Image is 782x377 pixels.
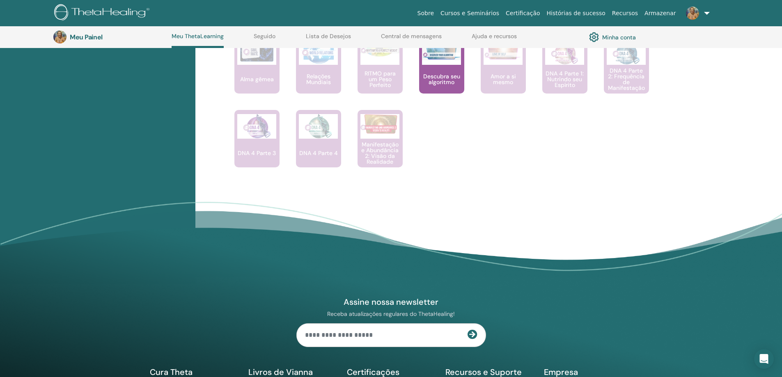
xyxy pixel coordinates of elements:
div: Abra o Intercom Messenger [754,349,774,369]
a: Relações Mundiais Relações Mundiais [296,36,341,110]
img: DNA 4 Parte 3 [237,114,276,139]
a: Sobre [414,6,437,21]
font: Cursos e Seminários [440,10,499,16]
font: Alma gêmea [240,75,274,83]
a: Alma gêmea Alma gêmea [234,36,280,110]
img: Descubra seu algoritmo [422,40,461,60]
font: Assine nossa newsletter [344,297,438,307]
img: cog.svg [589,30,599,44]
a: Armazenar [641,6,679,21]
font: Seguido [254,32,275,40]
font: DNA 4 Parte 4 [299,149,338,157]
img: default.jpg [686,7,699,20]
a: RITMO para um Peso Perfeito RITMO para um Peso Perfeito [358,36,403,110]
a: Amor a si mesmo Amor a si mesmo [481,36,526,110]
img: default.jpg [53,30,67,43]
font: Sobre [417,10,434,16]
a: Certificação [502,6,543,21]
font: Central de mensagens [381,32,442,40]
a: Seguido [254,33,275,46]
a: DNA 4 Parte 1: Nutrindo seu Espírito DNA 4 Parte 1: Nutrindo seu Espírito [542,36,587,110]
font: Receba atualizações regulares do ThetaHealing! [327,310,455,318]
a: Ajuda e recursos [472,33,517,46]
font: Manifestação e Abundância 2: Visão da Realidade [361,141,399,165]
font: Ajuda e recursos [472,32,517,40]
a: Recursos [609,6,641,21]
a: Histórias de sucesso [544,6,609,21]
img: RITMO para um Peso Perfeito [360,40,399,59]
a: Cursos e Seminários [437,6,502,21]
font: Minha conta [602,34,636,41]
font: Descubra seu algoritmo [423,73,460,86]
font: Meu ThetaLearning [172,32,224,40]
font: Meu Painel [70,33,103,41]
img: Alma gêmea [237,40,276,65]
font: DNA 4 Parte 1: Nutrindo seu Espírito [546,70,584,89]
a: Manifestação e Abundância 2: Visão da Realidade Manifestação e Abundância 2: Visão da Realidade [358,110,403,184]
font: Amor a si mesmo [491,73,516,86]
a: Minha conta [589,30,636,44]
img: Amor a si mesmo [484,40,523,60]
font: DNA 4 Parte 2: Frequência de Manifestação [608,67,645,91]
font: Histórias de sucesso [547,10,605,16]
a: Descubra seu algoritmo Descubra seu algoritmo [419,36,464,110]
font: Relações Mundiais [306,73,331,86]
img: DNA 4 Parte 4 [299,114,338,139]
img: Manifestação e Abundância 2: Visão da Realidade [360,114,399,134]
font: DNA 4 Parte 3 [238,149,276,157]
a: DNA 4 Parte 4 DNA 4 Parte 4 [296,110,341,184]
font: Certificação [506,10,540,16]
img: DNA 4 Parte 2: Frequência de Manifestação [607,40,646,65]
img: Relações Mundiais [299,40,338,65]
a: Lista de Desejos [306,33,351,46]
font: Recursos [612,10,638,16]
font: RITMO para um Peso Perfeito [365,70,396,89]
img: logo.png [54,4,152,23]
img: DNA 4 Parte 1: Nutrindo seu Espírito [545,40,584,65]
font: Lista de Desejos [306,32,351,40]
font: Armazenar [644,10,676,16]
a: Meu ThetaLearning [172,33,224,48]
a: DNA 4 Parte 2: Frequência de Manifestação DNA 4 Parte 2: Frequência de Manifestação [604,36,649,110]
a: DNA 4 Parte 3 DNA 4 Parte 3 [234,110,280,184]
a: Central de mensagens [381,33,442,46]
